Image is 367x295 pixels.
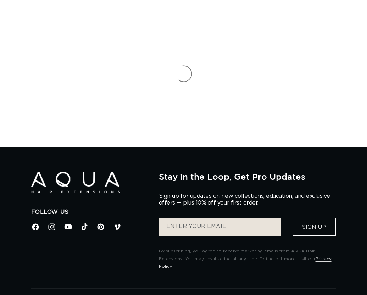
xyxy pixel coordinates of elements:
[159,193,336,206] p: Sign up for updates on new collections, education, and exclusive offers — plus 10% off your first...
[293,218,336,236] button: Sign Up
[159,218,281,236] input: ENTER YOUR EMAIL
[31,172,120,193] img: Aqua Hair Extensions
[31,208,148,216] h2: Follow Us
[159,247,336,271] p: By subscribing, you agree to receive marketing emails from AQUA Hair Extensions. You may unsubscr...
[159,172,336,182] h2: Stay in the Loop, Get Pro Updates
